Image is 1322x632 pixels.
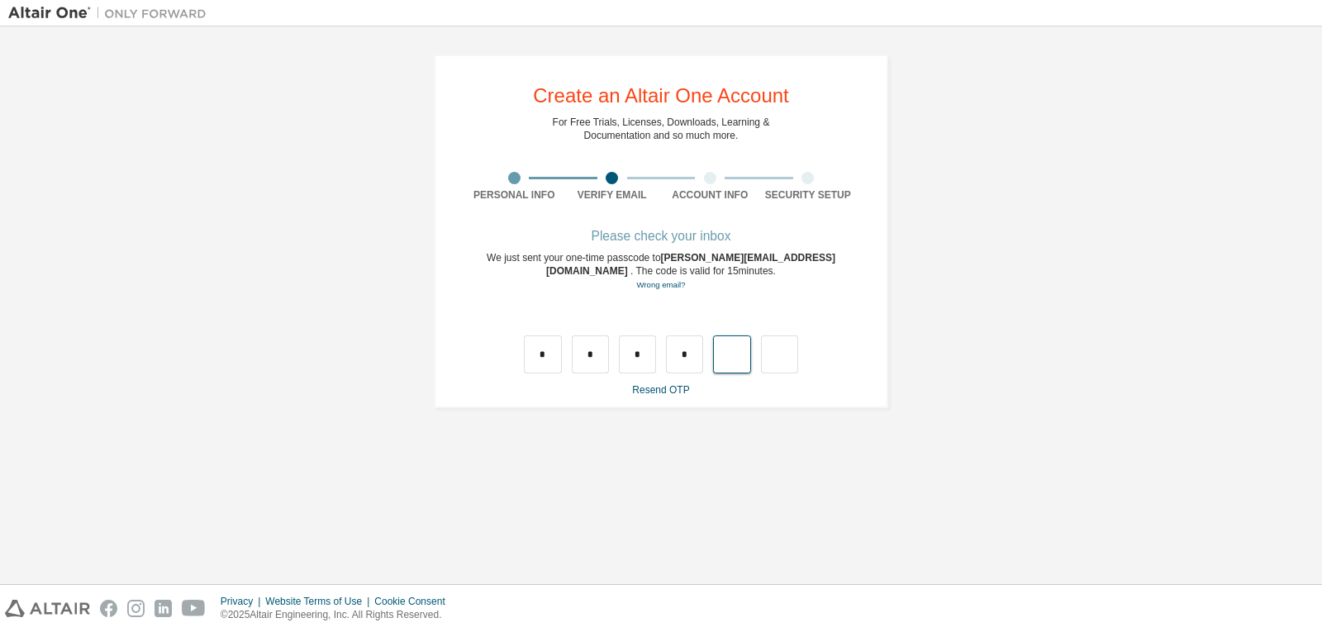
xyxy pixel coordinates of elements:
[8,5,215,21] img: Altair One
[374,595,454,608] div: Cookie Consent
[155,600,172,617] img: linkedin.svg
[5,600,90,617] img: altair_logo.svg
[221,608,455,622] p: © 2025 Altair Engineering, Inc. All Rights Reserved.
[759,188,858,202] div: Security Setup
[636,280,685,289] a: Go back to the registration form
[182,600,206,617] img: youtube.svg
[100,600,117,617] img: facebook.svg
[533,86,789,106] div: Create an Altair One Account
[127,600,145,617] img: instagram.svg
[546,252,835,277] span: [PERSON_NAME][EMAIL_ADDRESS][DOMAIN_NAME]
[632,384,689,396] a: Resend OTP
[465,251,857,292] div: We just sent your one-time passcode to . The code is valid for 15 minutes.
[564,188,662,202] div: Verify Email
[465,188,564,202] div: Personal Info
[265,595,374,608] div: Website Terms of Use
[221,595,265,608] div: Privacy
[465,231,857,241] div: Please check your inbox
[661,188,759,202] div: Account Info
[553,116,770,142] div: For Free Trials, Licenses, Downloads, Learning & Documentation and so much more.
